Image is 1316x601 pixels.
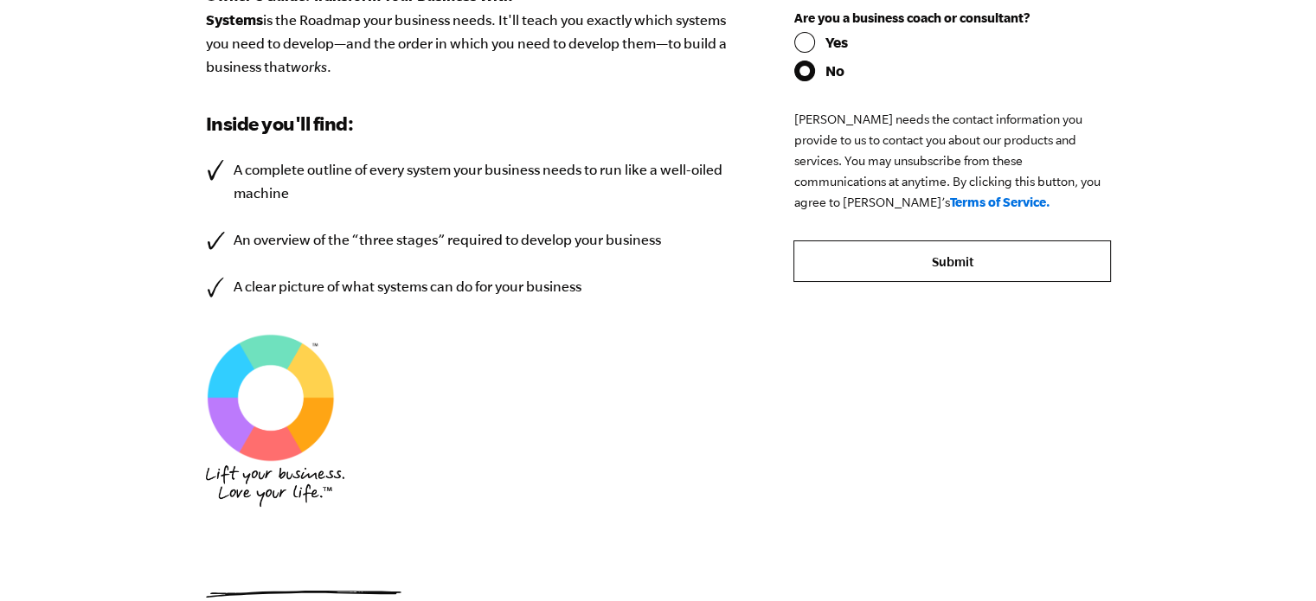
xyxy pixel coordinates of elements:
[1229,518,1316,601] iframe: Chat Widget
[206,228,742,252] li: An overview of the “three stages” required to develop your business
[206,465,344,507] img: EMyth_Logo_BP_Hand Font_Tagline_Stacked-Medium
[206,333,336,463] img: EMyth SES TM Graphic
[793,240,1110,282] input: Submit
[206,275,742,298] li: A clear picture of what systems can do for your business
[793,109,1110,213] p: [PERSON_NAME] needs the contact information you provide to us to contact you about our products a...
[206,110,742,137] h3: Inside you'll find:
[206,158,742,205] li: A complete outline of every system your business needs to run like a well-oiled machine
[291,59,327,74] em: works
[793,10,1029,25] span: Are you a business coach or consultant?
[949,195,1050,209] a: Terms of Service.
